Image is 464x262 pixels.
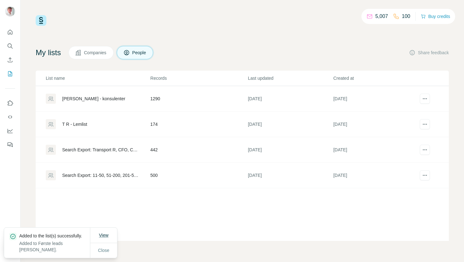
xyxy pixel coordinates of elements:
[247,137,333,163] td: [DATE]
[333,86,418,112] td: [DATE]
[247,163,333,188] td: [DATE]
[420,145,430,155] button: actions
[150,112,247,137] td: 174
[5,54,15,66] button: Enrich CSV
[99,233,108,238] span: View
[5,139,15,150] button: Feedback
[333,137,418,163] td: [DATE]
[421,12,450,21] button: Buy credits
[247,112,333,137] td: [DATE]
[84,49,107,56] span: Companies
[420,94,430,104] button: actions
[132,49,147,56] span: People
[248,75,332,81] p: Last updated
[150,75,247,81] p: Records
[150,137,247,163] td: 442
[62,147,140,153] div: Search Export: Transport R, CFO, COO, CEO, Chief Financial Officer, Chief Operating Officer, Chie...
[5,125,15,137] button: Dashboard
[420,119,430,129] button: actions
[150,163,247,188] td: 500
[409,49,449,56] button: Share feedback
[5,40,15,52] button: Search
[5,97,15,109] button: Use Surfe on LinkedIn
[19,233,90,239] p: Added to the list(s) successfully.
[5,111,15,123] button: Use Surfe API
[402,13,410,20] p: 100
[5,68,15,79] button: My lists
[62,121,87,127] div: T R - Lemlist
[62,172,140,178] div: Search Export: 11-50, 51-200, 201-500, 501-1000, [GEOGRAPHIC_DATA], Energy Manager, Production Ma...
[36,48,61,58] h4: My lists
[333,112,418,137] td: [DATE]
[5,6,15,16] img: Avatar
[333,163,418,188] td: [DATE]
[46,75,150,81] p: List name
[420,170,430,180] button: actions
[333,75,418,81] p: Created at
[98,247,110,253] span: Close
[150,86,247,112] td: 1290
[19,240,90,253] p: Added to Første leads [PERSON_NAME].
[247,86,333,112] td: [DATE]
[94,245,114,256] button: Close
[36,15,46,26] img: Surfe Logo
[62,96,125,102] div: [PERSON_NAME] - konsulenter
[375,13,388,20] p: 5,007
[94,230,113,241] button: View
[5,26,15,38] button: Quick start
